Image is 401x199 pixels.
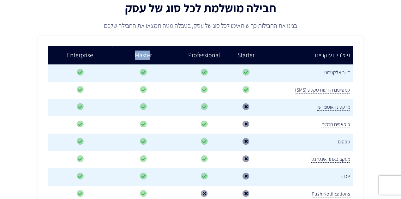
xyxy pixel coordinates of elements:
[174,46,234,64] td: Professional
[234,46,258,64] td: Starter
[75,21,326,30] p: בנינו את החבילות כך שיתאימו לכל סוג של עסק, בטבלה מטה תמצאו את החבילה שלכם
[338,138,350,145] span: טפסים
[258,46,353,64] td: פיצ׳רים עיקריים
[75,2,326,15] h1: חבילה מושלמת לכל סוג של עסק
[113,46,174,64] td: Master
[48,46,113,64] td: Enterprise
[295,87,350,93] span: קמפיינים הודעות טקסט (SMS)
[312,190,350,197] span: Push Notifications
[317,104,350,111] span: מרקטינג אוטומיישן
[324,69,350,76] span: דיוור אלקטרוני
[321,121,350,128] span: פופאפים חכמים
[311,156,350,163] span: מעקב באתר אינטרנט
[341,173,350,180] span: CDP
